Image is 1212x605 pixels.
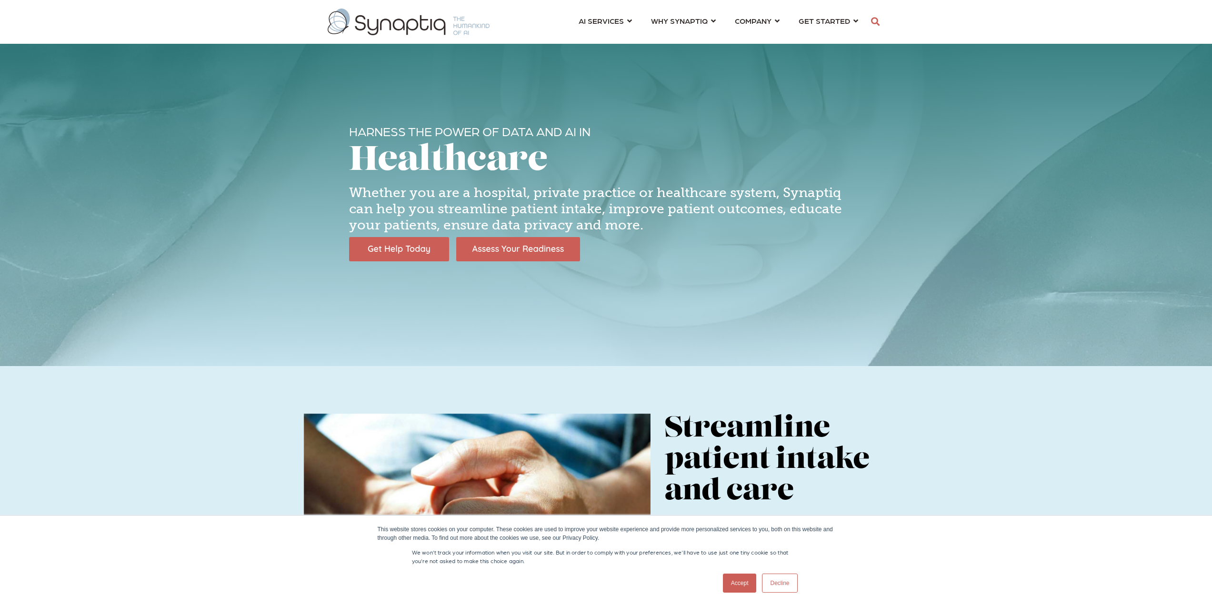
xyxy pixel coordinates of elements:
[665,414,909,508] h2: Streamline patient intake and care
[378,525,835,542] div: This website stores cookies on your computer. These cookies are used to improve your website expe...
[412,548,801,565] p: We won't track your information when you visit our site. But in order to comply with your prefere...
[799,12,858,30] a: GET STARTED
[328,9,490,35] img: synaptiq logo-1
[349,124,863,139] h6: HARNESS THE POWER OF DATA AND AI IN
[579,14,624,27] span: AI SERVICES
[651,14,708,27] span: WHY SYNAPTIQ
[349,185,863,233] h4: Whether you are a hospital, private practice or healthcare system, Synaptiq can help you streamli...
[665,512,909,553] p: Gathering patient data can be time-consuming. What if you could streamline patient intake and gat...
[762,574,797,593] a: Decline
[735,14,771,27] span: COMPANY
[349,143,863,180] h1: Healthcare
[349,237,449,261] img: Get Help Today
[569,5,868,39] nav: menu
[651,12,716,30] a: WHY SYNAPTIQ
[579,12,632,30] a: AI SERVICES
[456,237,580,261] img: Assess Your Readiness
[799,14,850,27] span: GET STARTED
[723,574,757,593] a: Accept
[735,12,780,30] a: COMPANY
